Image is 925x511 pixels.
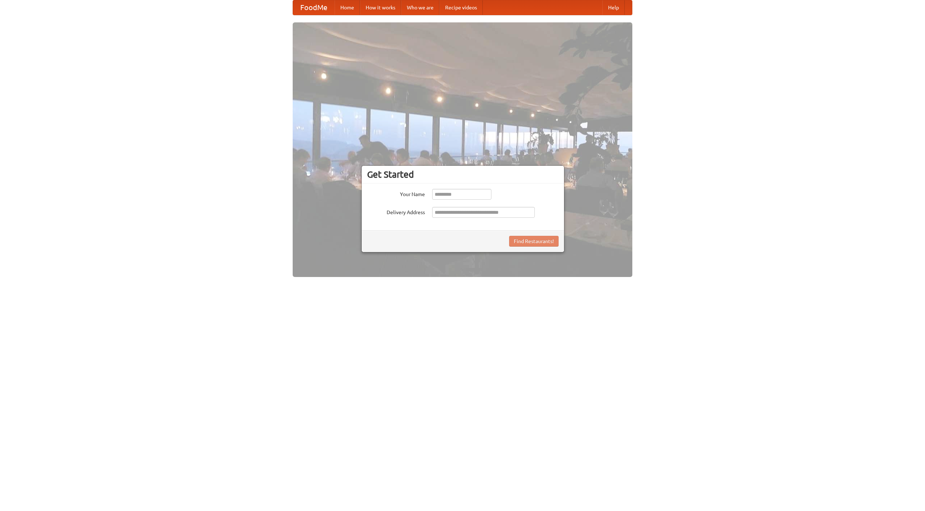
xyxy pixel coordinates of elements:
a: Recipe videos [439,0,483,15]
label: Your Name [367,189,425,198]
a: Help [602,0,625,15]
a: Who we are [401,0,439,15]
label: Delivery Address [367,207,425,216]
button: Find Restaurants! [509,236,559,247]
a: FoodMe [293,0,335,15]
a: Home [335,0,360,15]
a: How it works [360,0,401,15]
h3: Get Started [367,169,559,180]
